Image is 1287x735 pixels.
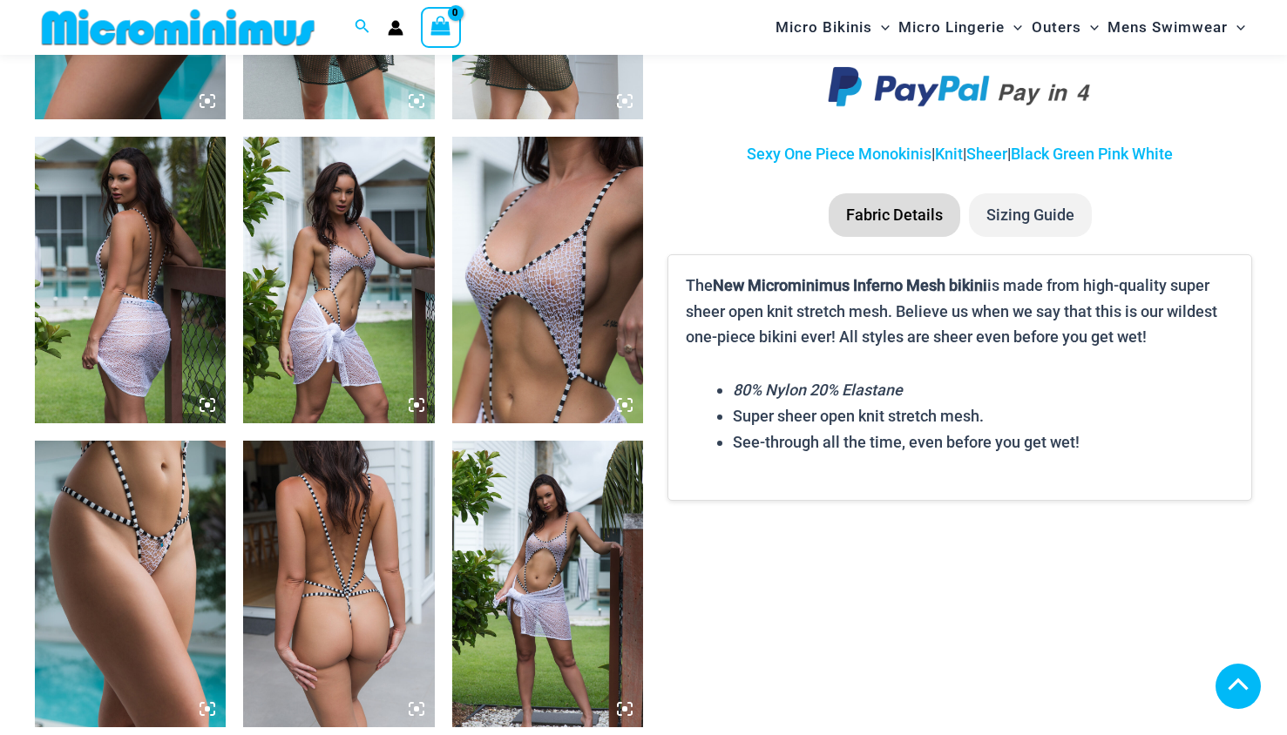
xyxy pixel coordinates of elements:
[776,5,872,50] span: Micro Bikinis
[935,145,963,163] a: Knit
[733,381,903,399] em: 80% Nylon 20% Elastane
[686,273,1234,350] p: The is made from high-quality super sheer open knit stretch mesh. Believe us when we say that thi...
[771,5,894,50] a: Micro BikinisMenu ToggleMenu Toggle
[829,193,960,237] li: Fabric Details
[35,8,322,47] img: MM SHOP LOGO FLAT
[898,5,1005,50] span: Micro Lingerie
[713,276,987,294] b: New Microminimus Inferno Mesh bikini
[452,441,643,727] img: Inferno Mesh Black White 8561 One Piece St Martin White 5996 Sarong
[1011,145,1049,163] a: Black
[1027,5,1103,50] a: OutersMenu ToggleMenu Toggle
[969,193,1092,237] li: Sizing Guide
[35,441,226,727] img: Inferno Mesh Black White 8561 One Piece
[1107,5,1228,50] span: Mens Swimwear
[1053,145,1094,163] a: Green
[421,7,461,47] a: View Shopping Cart, empty
[243,137,434,423] img: Inferno Mesh Black White 8561 One Piece St Martin White 5996 Sarong
[1098,145,1128,163] a: Pink
[966,145,1007,163] a: Sheer
[894,5,1026,50] a: Micro LingerieMenu ToggleMenu Toggle
[355,17,370,38] a: Search icon link
[452,137,643,423] img: Inferno Mesh Black White 8561 One Piece
[872,5,890,50] span: Menu Toggle
[733,403,1234,429] li: Super sheer open knit stretch mesh.
[1132,145,1173,163] a: White
[667,141,1252,167] p: | | |
[243,441,434,727] img: Inferno Mesh Black White 8561 One Piece
[35,137,226,423] img: Inferno Mesh Black White 8561 One Piece St Martin White 5996 Sarong
[769,3,1252,52] nav: Site Navigation
[1081,5,1099,50] span: Menu Toggle
[747,145,931,163] a: Sexy One Piece Monokinis
[733,429,1234,455] li: See-through all the time, even before you get wet!
[1103,5,1250,50] a: Mens SwimwearMenu ToggleMenu Toggle
[388,20,403,36] a: Account icon link
[1005,5,1022,50] span: Menu Toggle
[1228,5,1245,50] span: Menu Toggle
[1032,5,1081,50] span: Outers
